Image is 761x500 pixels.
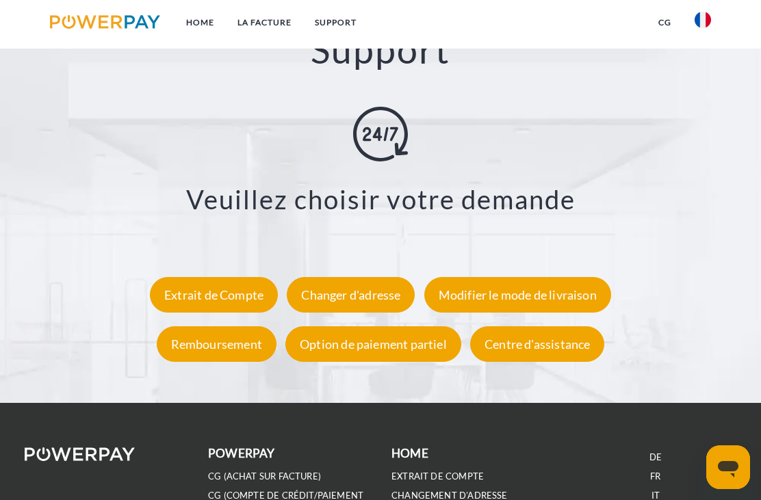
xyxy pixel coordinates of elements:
[650,471,660,482] a: FR
[695,12,711,28] img: fr
[208,446,274,460] b: POWERPAY
[706,445,750,489] iframe: Bouton de lancement de la fenêtre de messagerie
[647,10,683,35] a: CG
[146,287,281,302] a: Extrait de Compte
[391,471,484,482] a: EXTRAIT DE COMPTE
[353,107,408,161] img: online-shopping.svg
[285,326,461,362] div: Option de paiement partiel
[150,277,278,313] div: Extrait de Compte
[467,337,608,352] a: Centre d'assistance
[157,326,276,362] div: Remboursement
[283,287,418,302] a: Changer d'adresse
[470,326,604,362] div: Centre d'assistance
[208,471,321,482] a: CG (achat sur facture)
[282,337,465,352] a: Option de paiement partiel
[50,15,160,29] img: logo-powerpay.svg
[303,10,368,35] a: Support
[649,451,662,463] a: DE
[226,10,303,35] a: LA FACTURE
[7,27,754,73] h2: Support
[421,287,615,302] a: Modifier le mode de livraison
[153,337,280,352] a: Remboursement
[287,277,415,313] div: Changer d'adresse
[25,447,135,461] img: logo-powerpay-white.svg
[7,183,754,216] h3: Veuillez choisir votre demande
[424,277,611,313] div: Modifier le mode de livraison
[391,446,428,460] b: Home
[175,10,226,35] a: Home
